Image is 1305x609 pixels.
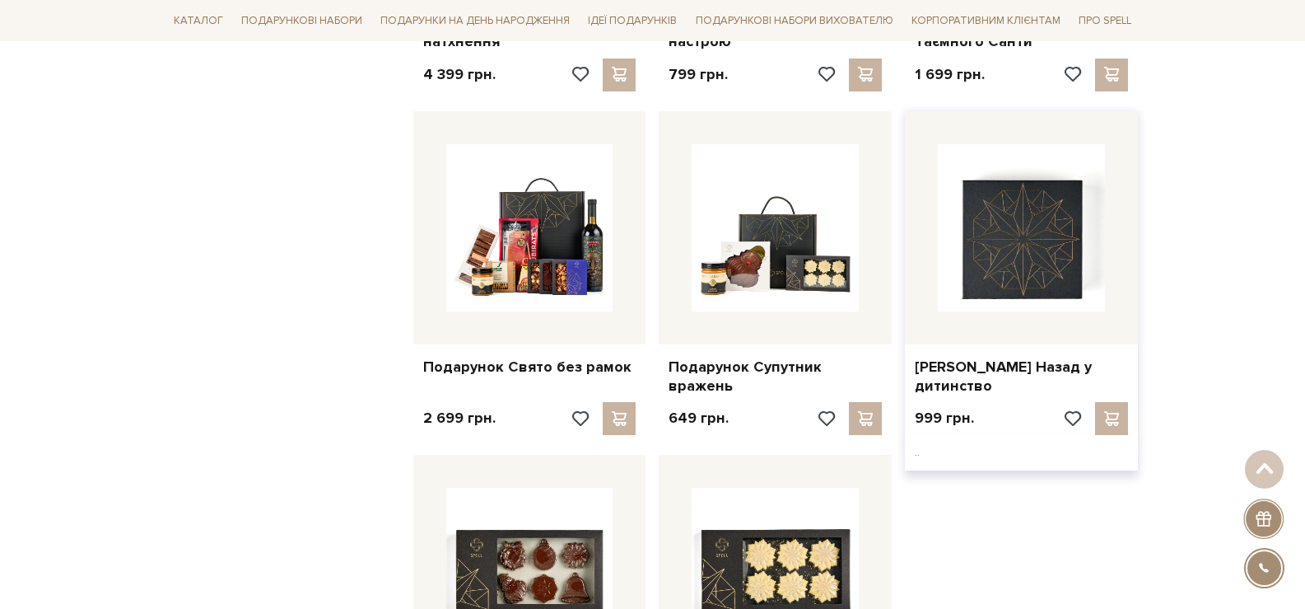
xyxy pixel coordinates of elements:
[915,358,1128,396] a: [PERSON_NAME] Назад у дитинство
[581,8,683,34] a: Ідеї подарунків
[915,65,985,84] p: 1 699 грн.
[905,7,1067,35] a: Корпоративним клієнтам
[689,7,900,35] a: Подарункові набори вихователю
[1072,8,1138,34] a: Про Spell
[423,358,636,377] a: Подарунок Свято без рамок
[938,144,1105,312] img: Сет цукерок Назад у дитинство
[423,65,496,84] p: 4 399 грн.
[235,8,369,34] a: Подарункові набори
[669,65,728,84] p: 799 грн.
[167,8,230,34] a: Каталог
[669,358,882,396] a: Подарунок Супутник вражень
[905,435,1138,470] div: ..
[423,409,496,428] p: 2 699 грн.
[374,8,576,34] a: Подарунки на День народження
[915,409,974,428] p: 999 грн.
[669,409,729,428] p: 649 грн.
